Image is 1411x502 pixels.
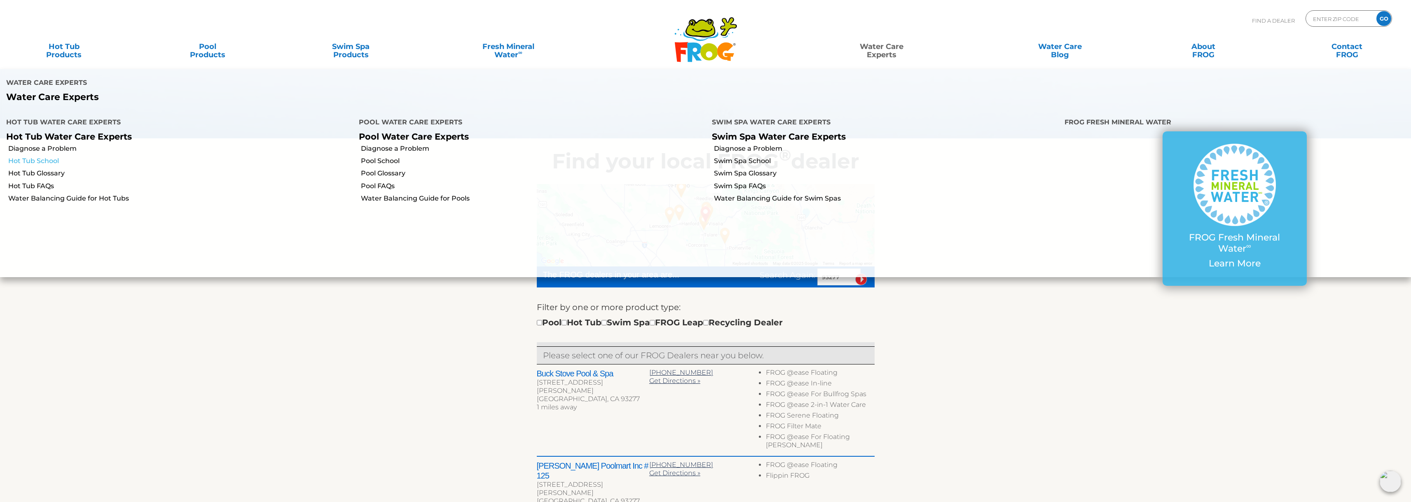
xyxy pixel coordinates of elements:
[359,115,699,131] h4: Pool Water Care Experts
[543,349,868,362] p: Please select one of our FROG Dealers near you below.
[537,403,577,411] span: 1 miles away
[766,390,874,401] li: FROG @ease For Bullfrog Spas
[361,144,705,153] a: Diagnose a Problem
[766,422,874,433] li: FROG Filter Mate
[537,461,649,481] h2: [PERSON_NAME] Poolmart Inc # 125
[1291,38,1403,55] a: ContactFROG
[1380,471,1401,492] img: openIcon
[361,156,705,166] a: Pool School
[8,144,353,153] a: Diagnose a Problem
[1252,10,1295,31] p: Find A Dealer
[1148,38,1259,55] a: AboutFROG
[439,38,578,55] a: Fresh MineralWater∞
[361,182,705,191] a: Pool FAQs
[766,472,874,482] li: Flippin FROG
[8,38,120,55] a: Hot TubProducts
[537,369,649,378] h2: Buck Stove Pool & Spa
[649,469,700,477] a: Get Directions »
[6,92,700,103] p: Water Care Experts
[714,182,1058,191] a: Swim Spa FAQs
[649,377,700,385] a: Get Directions »
[766,411,874,422] li: FROG Serene Floating
[537,395,649,403] div: [GEOGRAPHIC_DATA], CA 93277
[766,401,874,411] li: FROG @ease 2-in-1 Water Care
[649,461,713,469] a: [PHONE_NUMBER]
[791,38,972,55] a: Water CareExperts
[714,169,1058,178] a: Swim Spa Glossary
[712,131,846,142] a: Swim Spa Water Care Experts
[1179,232,1290,254] p: FROG Fresh Mineral Water
[1312,13,1368,25] input: Zip Code Form
[359,131,469,142] a: Pool Water Care Experts
[537,316,783,329] div: Pool Hot Tub Swim Spa FROG Leap Recycling Dealer
[855,273,867,285] input: Submit
[518,49,522,56] sup: ∞
[766,433,874,452] li: FROG @ease For Floating [PERSON_NAME]
[714,156,1058,166] a: Swim Spa School
[1376,11,1391,26] input: GO
[8,182,353,191] a: Hot Tub FAQs
[714,194,1058,203] a: Water Balancing Guide for Swim Spas
[537,378,649,395] div: [STREET_ADDRESS][PERSON_NAME]
[6,115,346,131] h4: Hot Tub Water Care Experts
[1065,115,1405,131] h4: FROG Fresh Mineral Water
[537,481,649,497] div: [STREET_ADDRESS][PERSON_NAME]
[8,156,353,166] a: Hot Tub School
[8,194,353,203] a: Water Balancing Guide for Hot Tubs
[1179,144,1290,273] a: FROG Fresh Mineral Water∞ Learn More
[6,131,132,142] a: Hot Tub Water Care Experts
[537,301,681,314] label: Filter by one or more product type:
[361,194,705,203] a: Water Balancing Guide for Pools
[152,38,263,55] a: PoolProducts
[766,379,874,390] li: FROG @ease In-line
[6,75,700,92] h4: Water Care Experts
[8,169,353,178] a: Hot Tub Glossary
[649,369,713,376] a: [PHONE_NUMBER]
[295,38,407,55] a: Swim SpaProducts
[1004,38,1116,55] a: Water CareBlog
[1179,258,1290,269] p: Learn More
[766,461,874,472] li: FROG @ease Floating
[361,169,705,178] a: Pool Glossary
[1246,242,1251,250] sup: ∞
[712,115,1052,131] h4: Swim Spa Water Care Experts
[714,144,1058,153] a: Diagnose a Problem
[766,369,874,379] li: FROG @ease Floating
